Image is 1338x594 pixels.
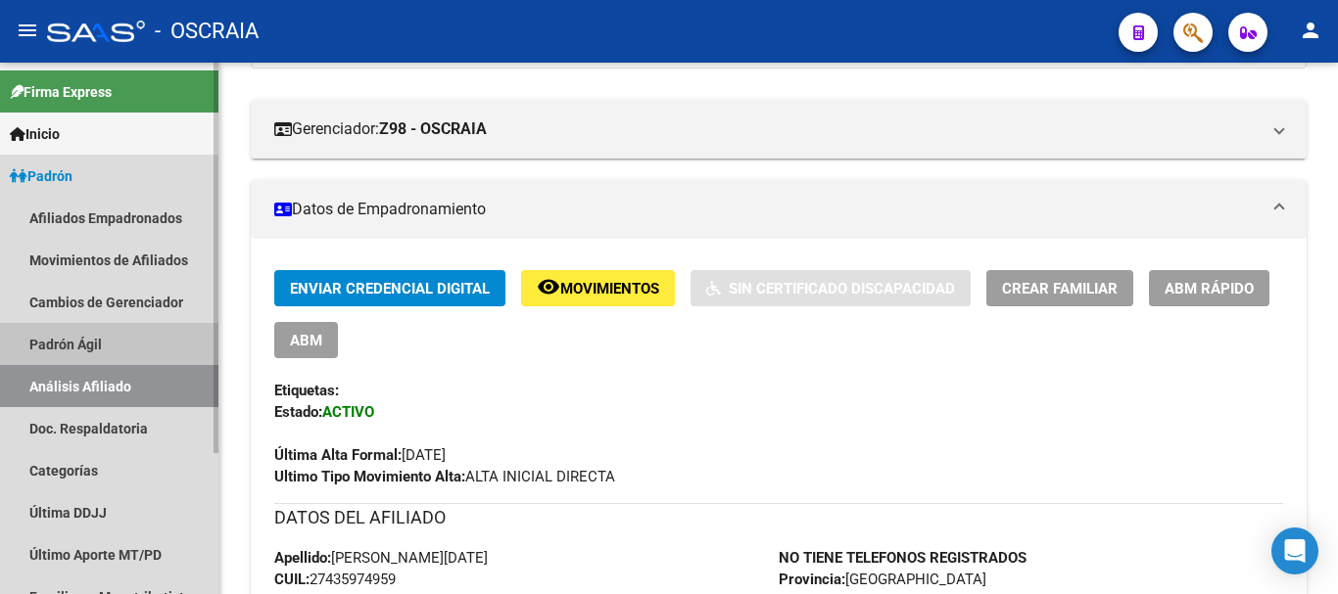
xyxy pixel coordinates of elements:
[537,275,560,298] mat-icon: remove_red_eye
[274,446,446,464] span: [DATE]
[10,123,60,145] span: Inicio
[274,270,505,306] button: Enviar Credencial Digital
[1002,280,1118,297] span: Crear Familiar
[274,446,402,464] strong: Última Alta Formal:
[1299,19,1322,42] mat-icon: person
[560,280,659,297] span: Movimientos
[274,468,615,485] span: ALTA INICIAL DIRECTA
[1165,280,1254,297] span: ABM Rápido
[274,504,1283,531] h3: DATOS DEL AFILIADO
[274,571,310,588] strong: CUIL:
[274,403,322,421] strong: Estado:
[986,270,1133,306] button: Crear Familiar
[274,549,488,567] span: [PERSON_NAME][DATE]
[155,10,259,53] span: - OSCRAIA
[779,571,845,588] strong: Provincia:
[379,118,487,140] strong: Z98 - OSCRAIA
[10,165,72,187] span: Padrón
[274,468,465,485] strong: Ultimo Tipo Movimiento Alta:
[729,280,955,297] span: Sin Certificado Discapacidad
[251,100,1307,159] mat-expansion-panel-header: Gerenciador:Z98 - OSCRAIA
[10,81,112,103] span: Firma Express
[1271,527,1318,574] div: Open Intercom Messenger
[322,403,374,421] strong: ACTIVO
[290,332,322,349] span: ABM
[779,549,1027,567] strong: NO TIENE TELEFONOS REGISTRADOS
[274,118,1260,140] mat-panel-title: Gerenciador:
[290,280,490,297] span: Enviar Credencial Digital
[691,270,971,306] button: Sin Certificado Discapacidad
[274,549,331,567] strong: Apellido:
[274,199,1260,220] mat-panel-title: Datos de Empadronamiento
[1149,270,1269,306] button: ABM Rápido
[274,322,338,358] button: ABM
[274,382,339,399] strong: Etiquetas:
[16,19,39,42] mat-icon: menu
[521,270,675,306] button: Movimientos
[251,180,1307,239] mat-expansion-panel-header: Datos de Empadronamiento
[779,571,986,588] span: [GEOGRAPHIC_DATA]
[274,571,396,588] span: 27435974959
